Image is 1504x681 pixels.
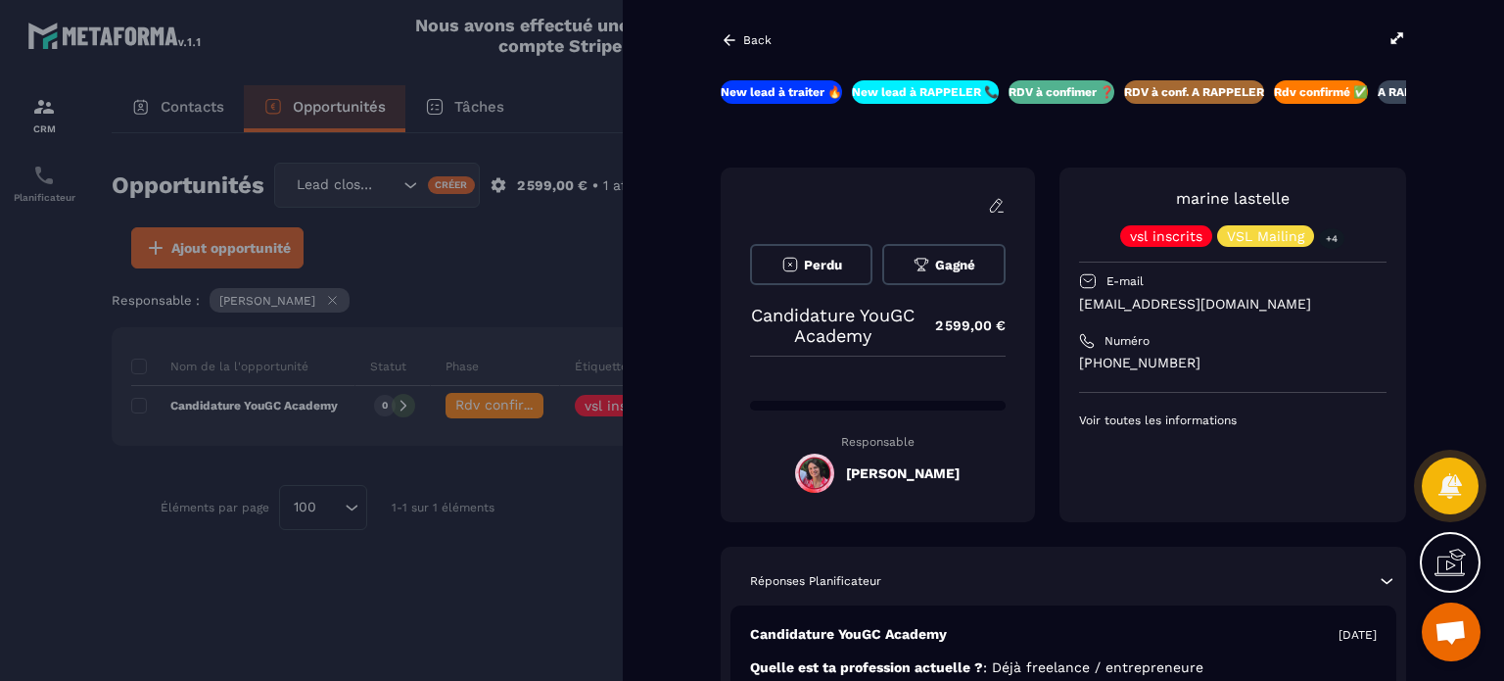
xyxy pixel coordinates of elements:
a: marine lastelle [1176,189,1290,208]
h5: [PERSON_NAME] [846,465,960,481]
p: New lead à RAPPELER 📞 [852,84,999,100]
span: Perdu [804,258,842,272]
p: vsl inscrits [1130,229,1202,243]
button: Perdu [750,244,872,285]
p: Quelle est ta profession actuelle ? [750,658,1377,677]
p: E-mail [1106,273,1144,289]
p: RDV à conf. A RAPPELER [1124,84,1264,100]
p: Réponses Planificateur [750,573,881,589]
p: Candidature YouGC Academy [750,625,947,644]
p: Back [743,33,772,47]
p: [DATE] [1339,627,1377,643]
p: VSL Mailing [1227,229,1304,243]
p: +4 [1319,228,1344,249]
p: Voir toutes les informations [1079,413,1386,428]
p: 2 599,00 € [916,307,1006,345]
span: : Déjà freelance / entrepreneure [983,659,1203,675]
button: Gagné [882,244,1005,285]
p: Rdv confirmé ✅ [1274,84,1368,100]
p: New lead à traiter 🔥 [721,84,842,100]
div: Ouvrir le chat [1422,603,1480,661]
p: [EMAIL_ADDRESS][DOMAIN_NAME] [1079,295,1386,314]
p: Responsable [750,435,1006,449]
p: Numéro [1104,333,1150,349]
p: [PHONE_NUMBER] [1079,354,1386,372]
p: Candidature YouGC Academy [750,305,916,346]
span: Gagné [935,258,975,272]
p: RDV à confimer ❓ [1009,84,1114,100]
